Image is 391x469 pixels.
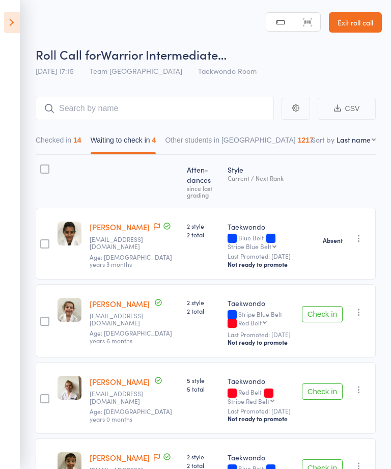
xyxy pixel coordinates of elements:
[228,407,294,415] small: Last Promoted: [DATE]
[228,298,294,308] div: Taekwondo
[36,46,101,63] span: Roll Call for
[183,159,224,203] div: Atten­dances
[198,66,257,76] span: Taekwondo Room
[90,407,172,423] span: Age: [DEMOGRAPHIC_DATA] years 0 months
[228,253,294,260] small: Last Promoted: [DATE]
[36,131,81,154] button: Checked in14
[36,66,74,76] span: [DATE] 17:15
[187,230,219,239] span: 2 total
[337,134,371,145] div: Last name
[187,452,219,461] span: 2 style
[228,415,294,423] div: Not ready to promote
[58,376,81,400] img: image1675400163.png
[90,253,172,268] span: Age: [DEMOGRAPHIC_DATA] years 3 months
[187,307,219,315] span: 2 total
[90,222,150,232] a: [PERSON_NAME]
[228,234,294,250] div: Blue Belt
[90,376,150,387] a: [PERSON_NAME]
[228,331,294,338] small: Last Promoted: [DATE]
[90,66,182,76] span: Team [GEOGRAPHIC_DATA]
[329,12,382,33] a: Exit roll call
[90,328,172,344] span: Age: [DEMOGRAPHIC_DATA] years 6 months
[58,298,81,322] img: image1644382704.png
[238,319,262,326] div: Red Belt
[302,383,343,400] button: Check in
[152,136,156,144] div: 4
[228,311,294,328] div: Stripe Blue Belt
[228,338,294,346] div: Not ready to promote
[187,222,219,230] span: 2 style
[228,452,294,462] div: Taekwondo
[302,306,343,322] button: Check in
[228,222,294,232] div: Taekwondo
[91,131,156,154] button: Waiting to check in4
[298,136,314,144] div: 1217
[90,390,156,405] small: se_272003@yahoo.com.au
[228,389,294,404] div: Red Belt
[312,134,334,145] label: Sort by
[101,46,227,63] span: Warrior Intermediate…
[90,452,150,463] a: [PERSON_NAME]
[187,298,219,307] span: 2 style
[58,222,81,245] img: image1723703837.png
[73,136,81,144] div: 14
[187,376,219,384] span: 5 style
[165,131,313,154] button: Other students in [GEOGRAPHIC_DATA]1217
[318,98,376,120] button: CSV
[228,243,271,250] div: Stripe Blue Belt
[323,236,343,244] strong: Absent
[90,298,150,309] a: [PERSON_NAME]
[36,97,274,120] input: Search by name
[90,236,156,251] small: 0730ac@gmail.com
[90,312,156,327] small: maheraskate@gmail.com
[187,185,219,198] div: since last grading
[187,384,219,393] span: 5 total
[228,398,269,404] div: Stripe Red Belt
[228,175,294,181] div: Current / Next Rank
[224,159,298,203] div: Style
[228,376,294,386] div: Taekwondo
[228,260,294,268] div: Not ready to promote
